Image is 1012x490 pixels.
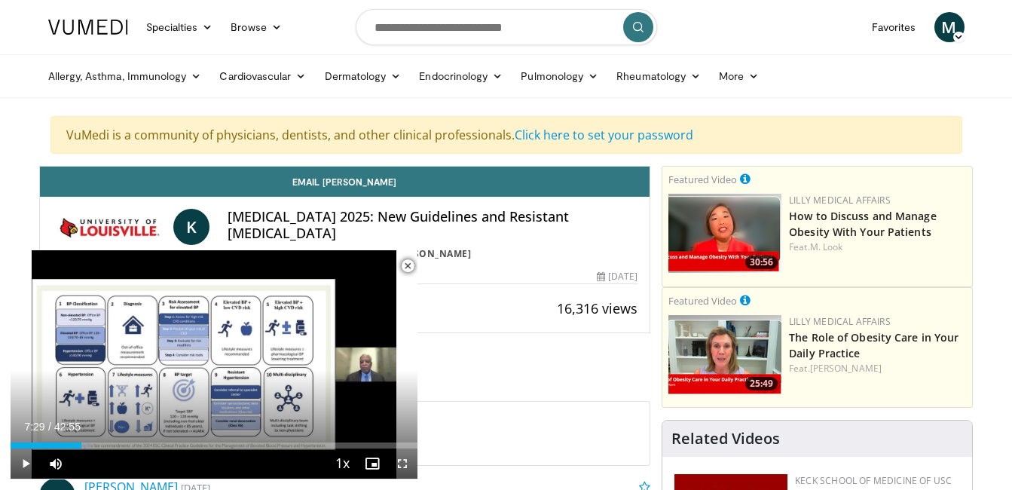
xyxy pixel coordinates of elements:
a: Keck School of Medicine of USC [795,474,952,487]
a: Specialties [137,12,222,42]
div: VuMedi is a community of physicians, dentists, and other clinical professionals. [50,116,962,154]
button: Fullscreen [387,449,417,479]
a: Favorites [863,12,925,42]
span: 16,316 views [557,299,637,317]
span: 25:49 [745,377,778,390]
button: Play [11,449,41,479]
small: Featured Video [668,173,737,186]
h4: Related Videos [671,430,780,448]
div: Progress Bar [11,443,417,449]
div: Feat. [789,240,966,254]
a: Lilly Medical Affairs [789,194,891,207]
a: K [173,209,209,245]
a: The Role of Obesity Care in Your Daily Practice [789,330,958,360]
button: Close [393,250,423,282]
img: c98a6a29-1ea0-4bd5-8cf5-4d1e188984a7.png.150x105_q85_crop-smart_upscale.png [668,194,781,273]
div: Feat. [789,362,966,375]
a: 25:49 [668,315,781,394]
a: Dermatology [316,61,411,91]
a: Browse [222,12,291,42]
input: Search topics, interventions [356,9,657,45]
a: [PERSON_NAME] [810,362,882,375]
a: [GEOGRAPHIC_DATA] [239,247,340,260]
a: Lilly Medical Affairs [789,315,891,328]
button: Enable picture-in-picture mode [357,449,387,479]
button: Mute [41,449,71,479]
a: How to Discuss and Manage Obesity With Your Patients [789,209,937,239]
div: [DATE] [597,270,637,283]
a: 30:56 [668,194,781,273]
a: Click here to set your password [515,127,693,143]
a: Rheumatology [607,61,710,91]
span: 42:55 [54,421,81,433]
div: By FEATURING [228,247,637,261]
span: 30:56 [745,256,778,269]
a: Pulmonology [512,61,607,91]
a: More [710,61,768,91]
button: Playback Rate [327,449,357,479]
a: M. Look [810,240,843,253]
span: / [48,421,51,433]
a: Cardiovascular [210,61,315,91]
a: Email [PERSON_NAME] [40,167,650,197]
a: Endocrinology [410,61,512,91]
h4: [MEDICAL_DATA] 2025: New Guidelines and Resistant [MEDICAL_DATA] [228,209,637,241]
img: VuMedi Logo [48,20,128,35]
a: Allergy, Asthma, Immunology [39,61,211,91]
a: M [934,12,965,42]
a: [PERSON_NAME] [392,247,472,260]
small: Featured Video [668,294,737,308]
video-js: Video Player [11,250,417,479]
img: University of Louisville [52,209,167,245]
img: e1208b6b-349f-4914-9dd7-f97803bdbf1d.png.150x105_q85_crop-smart_upscale.png [668,315,781,394]
span: 7:29 [24,421,44,433]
